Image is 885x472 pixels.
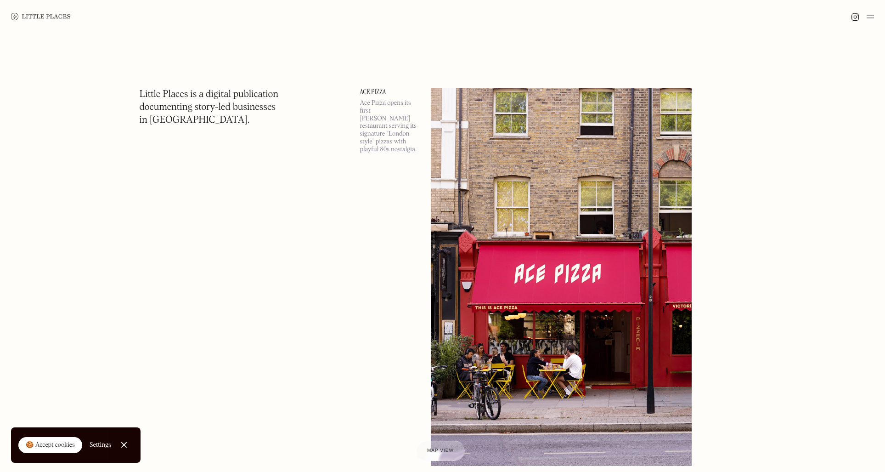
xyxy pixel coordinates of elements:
[26,441,75,450] div: 🍪 Accept cookies
[427,448,454,453] span: Map view
[140,88,279,127] h1: Little Places is a digital publication documenting story-led businesses in [GEOGRAPHIC_DATA].
[360,88,420,96] a: Ace Pizza
[18,437,82,454] a: 🍪 Accept cookies
[416,441,465,461] a: Map view
[115,436,133,454] a: Close Cookie Popup
[90,435,111,455] a: Settings
[360,99,420,154] p: Ace Pizza opens its first [PERSON_NAME] restaurant serving its signature “London-style” pizzas wi...
[90,442,111,448] div: Settings
[431,88,692,466] img: Ace Pizza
